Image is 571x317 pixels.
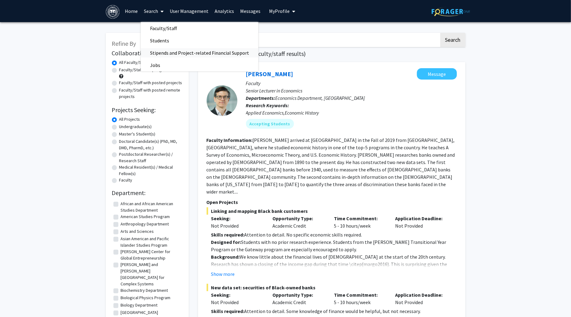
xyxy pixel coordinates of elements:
p: Open Projects [207,198,457,206]
label: Medical Resident(s) / Medical Fellow(s) [119,164,183,177]
p: Opportunity Type: [272,291,325,299]
label: Arts and Sciences [121,228,154,235]
span: Students [141,34,178,47]
p: Senior Lecturer in Economics [246,87,457,94]
label: Biological Physics Program [121,295,171,301]
b: Research Keywords: [246,102,289,108]
label: Faculty [119,177,133,183]
input: Search Keywords [198,33,439,47]
a: Jobs [141,61,258,70]
h2: Collaboration Status: [112,49,183,57]
button: Search [440,33,466,47]
a: User Management [167,0,212,22]
b: Faculty Information: [207,137,253,143]
label: Faculty/Staff with posted remote projects [119,87,183,100]
label: Undergraduate(s) [119,123,152,130]
a: Faculty/Staff [141,24,258,33]
a: Messages [237,0,264,22]
span: Faculty/Staff [141,22,186,34]
p: Faculty [246,80,457,87]
div: Not Provided [391,215,452,229]
label: Postdoctoral Researcher(s) / Research Staff [119,151,183,164]
div: Not Provided [211,299,264,306]
mat-chip: Accepting Students [246,119,294,129]
span: Stipends and Project-related Financial Support [141,47,258,59]
p: Attention to detail. No specific economic skills required. [211,231,457,238]
label: Biochemistry Department [121,287,168,294]
a: Stipends and Project-related Financial Support [141,48,258,57]
label: Anthropology Department [121,221,169,227]
div: Academic Credit [268,215,329,229]
label: [GEOGRAPHIC_DATA] [121,309,158,316]
p: Attention to detail. Some knowledge of finance would be helpful, but not necessary. [211,307,457,315]
label: Biology Department [121,302,158,308]
span: New data set: securities of Black-owned banks [207,284,457,291]
p: Students with no prior research experience. Students from the [PERSON_NAME] Transitional Year Pro... [211,238,457,253]
label: All Faculty/Staff [119,59,148,66]
h2: Projects Seeking: [112,106,183,114]
label: Master's Student(s) [119,131,156,137]
label: African and African American Studies Department [121,201,181,213]
div: Not Provided [211,222,264,229]
img: ForagerOne Logo [432,7,470,16]
a: Search [141,0,167,22]
label: Faculty/Staff accepting students [119,67,180,73]
p: We know little about the financial lives of [DEMOGRAPHIC_DATA] at the start of the 20th century. ... [211,253,457,290]
iframe: Chat [5,289,26,312]
p: Time Commitment: [334,215,386,222]
strong: Designed for: [211,239,241,245]
span: Economics Department, [GEOGRAPHIC_DATA] [276,95,365,101]
fg-read-more: [PERSON_NAME] arrived at [GEOGRAPHIC_DATA] in the Fall of 2019 from [GEOGRAPHIC_DATA], [GEOGRAPHI... [207,137,455,195]
p: Time Commitment: [334,291,386,299]
p: Application Deadline: [395,291,448,299]
a: Students [141,36,258,45]
a: Analytics [212,0,237,22]
a: Home [122,0,141,22]
button: Show more [211,270,235,278]
label: American Studies Program [121,213,170,220]
div: Applied Economics,Economic History [246,109,457,116]
label: [PERSON_NAME] and [PERSON_NAME][GEOGRAPHIC_DATA] for Complex Systems [121,261,181,287]
span: Refine By [112,40,136,47]
div: 5 - 10 hours/week [329,291,391,306]
a: [PERSON_NAME] [246,70,293,78]
img: Brandeis University Logo [106,5,120,19]
label: All Projects [119,116,140,123]
h2: Department: [112,189,183,197]
p: Application Deadline: [395,215,448,222]
span: My Profile [269,8,290,14]
p: Seeking: [211,291,264,299]
label: [PERSON_NAME] Center for Global Entrepreneurship [121,249,181,261]
label: Faculty/Staff with posted projects [119,80,182,86]
label: Asian American and Pacific Islander Studies Program [121,236,181,249]
div: Academic Credit [268,291,329,306]
div: 5 - 10 hours/week [329,215,391,229]
strong: Skills required: [211,232,244,238]
p: Opportunity Type: [272,215,325,222]
strong: Background: [211,254,240,260]
b: Departments: [246,95,276,101]
p: Seeking: [211,215,264,222]
h1: Page of ( total faculty/staff results) [198,50,466,57]
label: Doctoral Candidate(s) (PhD, MD, DMD, PharmD, etc.) [119,138,183,151]
div: Not Provided [391,291,452,306]
span: Jobs [141,59,169,71]
span: Linking and mapping Black bank customers [207,207,457,215]
strong: Skills required: [211,308,244,314]
button: Message Geoff Clarke [417,68,457,80]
